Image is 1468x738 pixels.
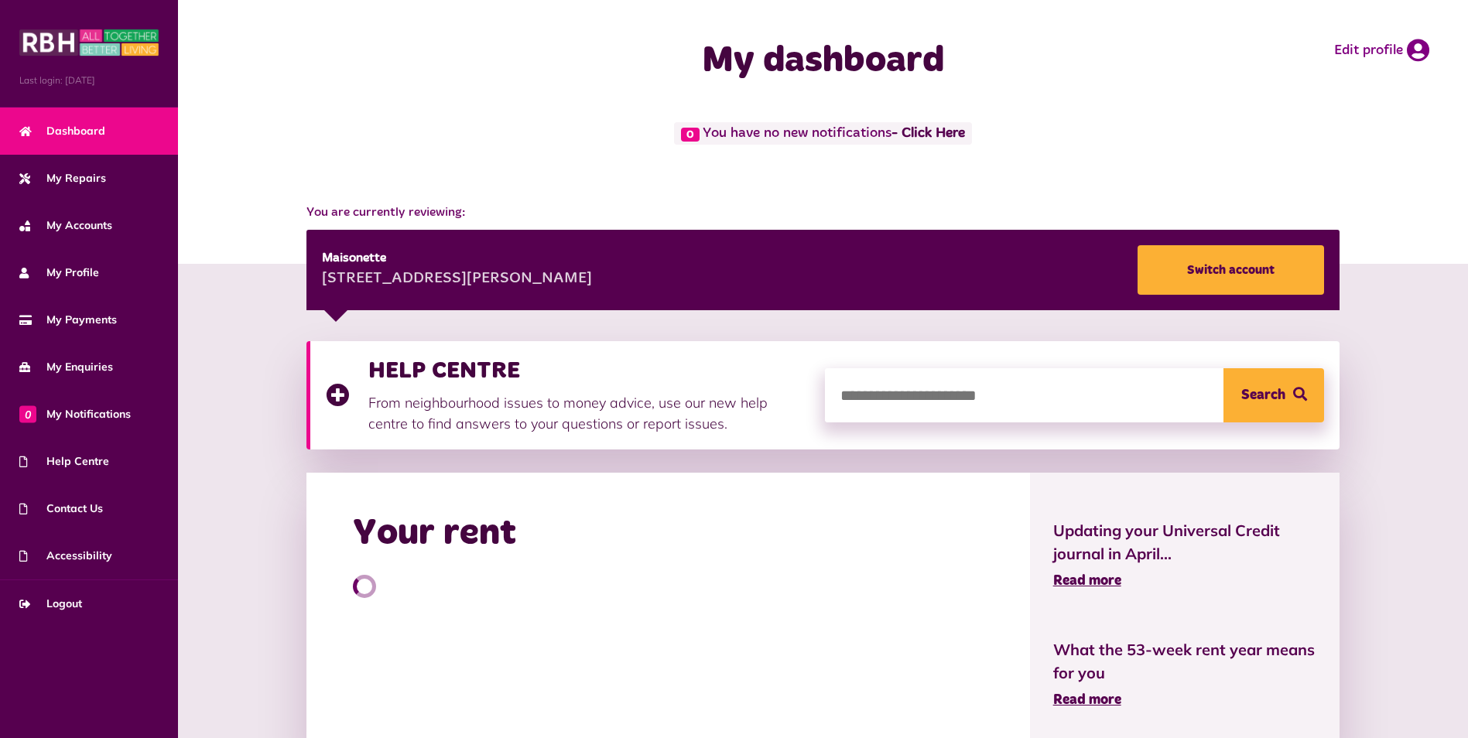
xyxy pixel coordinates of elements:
p: From neighbourhood issues to money advice, use our new help centre to find answers to your questi... [368,392,809,434]
img: MyRBH [19,27,159,58]
span: My Repairs [19,170,106,186]
span: What the 53-week rent year means for you [1053,638,1317,685]
span: Help Centre [19,453,109,470]
span: Dashboard [19,123,105,139]
h3: HELP CENTRE [368,357,809,384]
a: Switch account [1138,245,1324,295]
span: My Accounts [19,217,112,234]
a: - Click Here [891,127,965,141]
span: My Profile [19,265,99,281]
button: Search [1223,368,1324,422]
span: You are currently reviewing: [306,203,1340,222]
a: Edit profile [1334,39,1429,62]
span: My Enquiries [19,359,113,375]
h2: Your rent [353,511,516,556]
span: Last login: [DATE] [19,73,159,87]
div: [STREET_ADDRESS][PERSON_NAME] [322,268,592,291]
span: 0 [681,128,700,142]
span: My Notifications [19,406,131,422]
span: 0 [19,405,36,422]
span: My Payments [19,312,117,328]
span: Accessibility [19,548,112,564]
span: Contact Us [19,501,103,517]
h1: My dashboard [516,39,1131,84]
a: What the 53-week rent year means for you Read more [1053,638,1317,711]
span: Updating your Universal Credit journal in April... [1053,519,1317,565]
span: Search [1241,368,1285,422]
span: Read more [1053,574,1121,588]
span: Logout [19,596,82,612]
a: Updating your Universal Credit journal in April... Read more [1053,519,1317,592]
div: Maisonette [322,249,592,268]
span: Read more [1053,693,1121,707]
span: You have no new notifications [674,122,972,145]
